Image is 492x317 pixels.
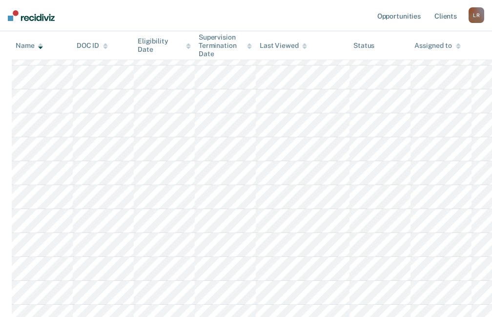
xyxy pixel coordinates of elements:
[469,7,484,23] button: LR
[414,42,460,50] div: Assigned to
[8,10,55,21] img: Recidiviz
[469,7,484,23] div: L R
[199,33,252,58] div: Supervision Termination Date
[77,42,108,50] div: DOC ID
[353,42,374,50] div: Status
[16,42,43,50] div: Name
[260,42,307,50] div: Last Viewed
[138,37,191,54] div: Eligibility Date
